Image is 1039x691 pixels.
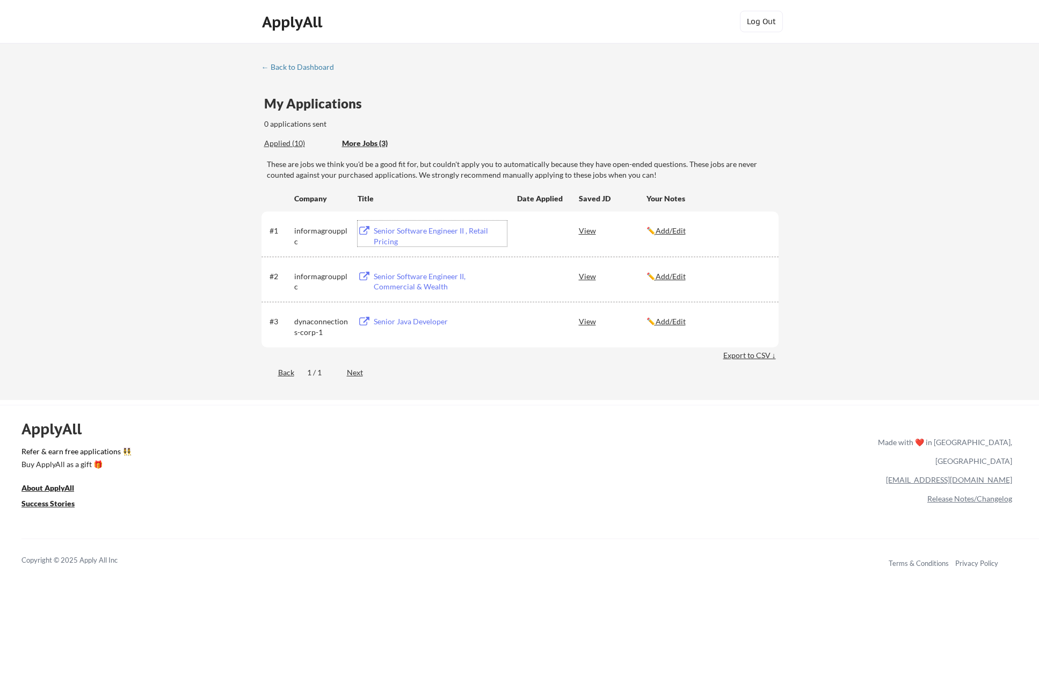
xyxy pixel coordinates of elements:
div: Next [347,367,375,378]
a: Success Stories [21,498,89,512]
div: View [579,311,646,331]
a: ← Back to Dashboard [261,63,342,74]
a: About ApplyAll [21,483,89,496]
div: informagroupplc [294,271,348,292]
div: Export to CSV ↓ [723,350,779,361]
div: informagroupplc [294,226,348,246]
div: Senior Java Developer [374,316,507,327]
div: These are all the jobs you've been applied to so far. [264,138,334,149]
div: Date Applied [517,193,564,204]
div: Your Notes [646,193,769,204]
div: Back [261,367,294,378]
div: Senior Software Engineer II , Retail Pricing [374,226,507,246]
div: Title [358,193,507,204]
div: #2 [270,271,290,282]
div: ← Back to Dashboard [261,63,342,71]
div: Company [294,193,348,204]
u: About ApplyAll [21,483,74,492]
div: More Jobs (3) [342,138,421,149]
div: ✏️ [646,226,769,236]
div: 0 applications sent [264,119,472,129]
div: Buy ApplyAll as a gift 🎁 [21,461,129,468]
u: Add/Edit [656,317,686,326]
div: Saved JD [579,188,646,208]
u: Add/Edit [656,226,686,235]
div: ✏️ [646,271,769,282]
a: [EMAIL_ADDRESS][DOMAIN_NAME] [886,475,1012,484]
div: ApplyAll [21,420,94,438]
a: Privacy Policy [955,559,998,568]
div: These are job applications we think you'd be a good fit for, but couldn't apply you to automatica... [342,138,421,149]
div: Copyright © 2025 Apply All Inc [21,555,145,566]
div: dynaconnections-corp-1 [294,316,348,337]
a: Refer & earn free applications 👯‍♀️ [21,448,653,459]
div: ✏️ [646,316,769,327]
button: Log Out [740,11,783,32]
div: #1 [270,226,290,236]
div: #3 [270,316,290,327]
u: Add/Edit [656,272,686,281]
a: Buy ApplyAll as a gift 🎁 [21,459,129,472]
div: Made with ❤️ in [GEOGRAPHIC_DATA], [GEOGRAPHIC_DATA] [874,433,1012,470]
div: Applied (10) [264,138,334,149]
div: View [579,221,646,240]
a: Terms & Conditions [889,559,949,568]
a: Release Notes/Changelog [927,494,1012,503]
div: View [579,266,646,286]
div: Senior Software Engineer II, Commercial & Wealth [374,271,507,292]
div: My Applications [264,97,370,110]
div: These are jobs we think you'd be a good fit for, but couldn't apply you to automatically because ... [267,159,779,180]
div: ApplyAll [262,13,325,31]
div: 1 / 1 [307,367,334,378]
u: Success Stories [21,499,75,508]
